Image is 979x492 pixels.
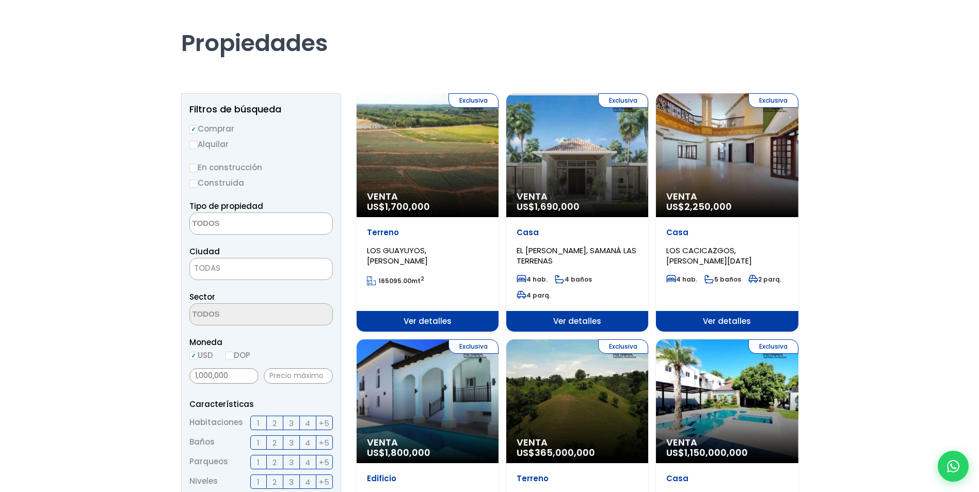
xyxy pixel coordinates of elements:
[367,276,424,285] span: mt
[367,227,488,238] p: Terreno
[666,446,748,459] span: US$
[305,436,310,449] span: 4
[189,176,333,189] label: Construida
[189,201,263,211] span: Tipo de propiedad
[666,437,788,448] span: Venta
[684,446,748,459] span: 1,150,000,000
[448,93,499,108] span: Exclusiva
[289,417,294,430] span: 3
[367,200,430,213] span: US$
[272,436,277,449] span: 2
[684,200,732,213] span: 2,250,000
[535,200,580,213] span: 1,690,000
[748,93,798,108] span: Exclusiva
[190,304,290,326] textarea: Search
[189,246,220,257] span: Ciudad
[421,275,424,283] sup: 2
[272,475,277,488] span: 2
[517,473,638,484] p: Terreno
[289,436,294,449] span: 3
[189,104,333,114] h2: Filtros de búsqueda
[666,227,788,238] p: Casa
[367,245,428,266] span: LOS GUAYUYOS, [PERSON_NAME]
[748,339,798,354] span: Exclusiva
[666,191,788,202] span: Venta
[319,456,329,469] span: +5
[448,339,499,354] span: Exclusiva
[181,1,798,57] h1: Propiedades
[517,191,638,202] span: Venta
[189,455,228,469] span: Parqueos
[748,275,781,284] span: 2 parq.
[272,456,277,469] span: 2
[517,200,580,213] span: US$
[506,311,648,332] span: Ver detalles
[189,258,333,280] span: TODAS
[535,446,595,459] span: 365,000,000
[257,436,260,449] span: 1
[367,437,488,448] span: Venta
[319,417,329,430] span: +5
[357,311,499,332] span: Ver detalles
[194,263,220,273] span: TODAS
[367,446,430,459] span: US$
[190,261,332,275] span: TODAS
[666,245,752,266] span: LOS CACICAZGOS, [PERSON_NAME][DATE]
[367,191,488,202] span: Venta
[704,275,741,284] span: 5 baños
[189,161,333,174] label: En construcción
[289,456,294,469] span: 3
[189,398,333,411] p: Características
[305,456,310,469] span: 4
[517,446,595,459] span: US$
[666,275,697,284] span: 4 hab.
[598,93,648,108] span: Exclusiva
[189,368,259,384] input: Precio mínimo
[305,475,310,488] span: 4
[506,93,648,332] a: Exclusiva Venta US$1,690,000 Casa EL [PERSON_NAME], SAMANÁ LAS TERRENAS 4 hab. 4 baños 4 parq. Ve...
[189,141,198,149] input: Alquilar
[272,417,277,430] span: 2
[305,417,310,430] span: 4
[189,291,215,302] span: Sector
[517,227,638,238] p: Casa
[264,368,333,384] input: Precio máximo
[257,456,260,469] span: 1
[189,125,198,134] input: Comprar
[517,275,548,284] span: 4 hab.
[189,352,198,360] input: USD
[289,475,294,488] span: 3
[319,436,329,449] span: +5
[666,200,732,213] span: US$
[190,213,290,235] textarea: Search
[319,475,329,488] span: +5
[385,446,430,459] span: 1,800,000
[189,179,198,188] input: Construida
[226,352,234,360] input: DOP
[189,474,218,489] span: Niveles
[189,349,213,362] label: USD
[378,276,411,285] span: 165095.00
[357,93,499,332] a: Exclusiva Venta US$1,700,000 Terreno LOS GUAYUYOS, [PERSON_NAME] 165095.00mt2 Ver detalles
[656,311,798,332] span: Ver detalles
[666,473,788,484] p: Casa
[385,200,430,213] span: 1,700,000
[257,475,260,488] span: 1
[367,473,488,484] p: Edificio
[517,437,638,448] span: Venta
[189,138,333,151] label: Alquilar
[598,339,648,354] span: Exclusiva
[226,349,250,362] label: DOP
[656,93,798,332] a: Exclusiva Venta US$2,250,000 Casa LOS CACICAZGOS, [PERSON_NAME][DATE] 4 hab. 5 baños 2 parq. Ver ...
[517,291,551,300] span: 4 parq.
[189,435,215,450] span: Baños
[555,275,592,284] span: 4 baños
[189,416,243,430] span: Habitaciones
[189,122,333,135] label: Comprar
[189,336,333,349] span: Moneda
[257,417,260,430] span: 1
[517,245,636,266] span: EL [PERSON_NAME], SAMANÁ LAS TERRENAS
[189,164,198,172] input: En construcción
